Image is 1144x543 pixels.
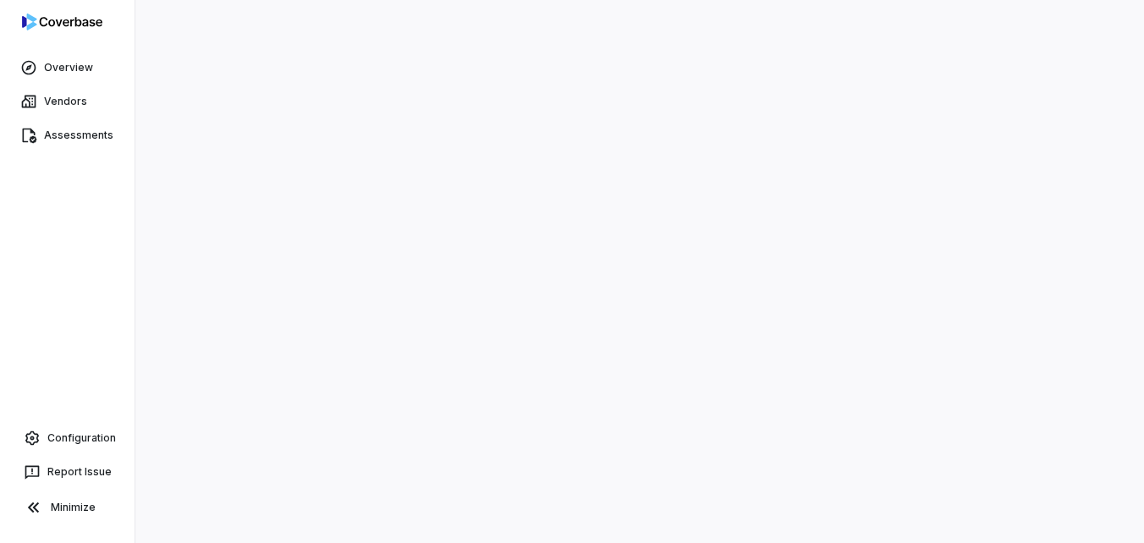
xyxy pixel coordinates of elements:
a: Configuration [7,423,128,453]
a: Vendors [3,86,131,117]
a: Assessments [3,120,131,151]
a: Overview [3,52,131,83]
button: Report Issue [7,457,128,487]
button: Minimize [7,491,128,524]
img: logo-D7KZi-bG.svg [22,14,102,30]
